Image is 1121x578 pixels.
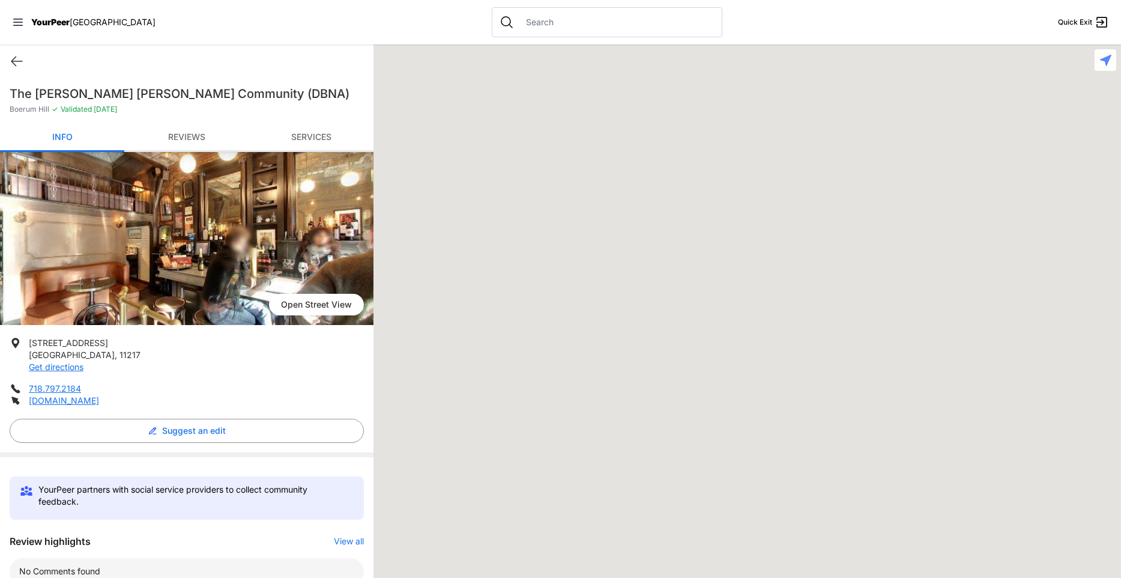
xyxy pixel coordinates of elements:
[29,338,108,348] span: [STREET_ADDRESS]
[92,105,117,114] span: [DATE]
[70,17,156,27] span: [GEOGRAPHIC_DATA]
[52,105,58,114] span: ✓
[119,350,141,360] span: 11217
[29,383,81,394] a: 718.797.2184
[31,17,70,27] span: YourPeer
[269,294,364,315] span: Open Street View
[10,105,49,114] span: Boerum Hill
[29,362,83,372] a: Get directions
[334,535,364,547] button: View all
[1058,15,1109,29] a: Quick Exit
[115,350,117,360] span: ,
[124,124,249,152] a: Reviews
[249,124,373,152] a: Services
[1058,17,1092,27] span: Quick Exit
[61,105,92,114] span: Validated
[10,419,364,443] button: Suggest an edit
[10,534,91,549] h3: Review highlights
[10,85,364,102] h1: The [PERSON_NAME] [PERSON_NAME] Community (DBNA)
[29,395,99,406] a: [DOMAIN_NAME]
[29,350,115,360] span: [GEOGRAPHIC_DATA]
[162,425,226,437] span: Suggest an edit
[31,19,156,26] a: YourPeer[GEOGRAPHIC_DATA]
[519,16,715,28] input: Search
[38,484,340,508] p: YourPeer partners with social service providers to collect community feedback.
